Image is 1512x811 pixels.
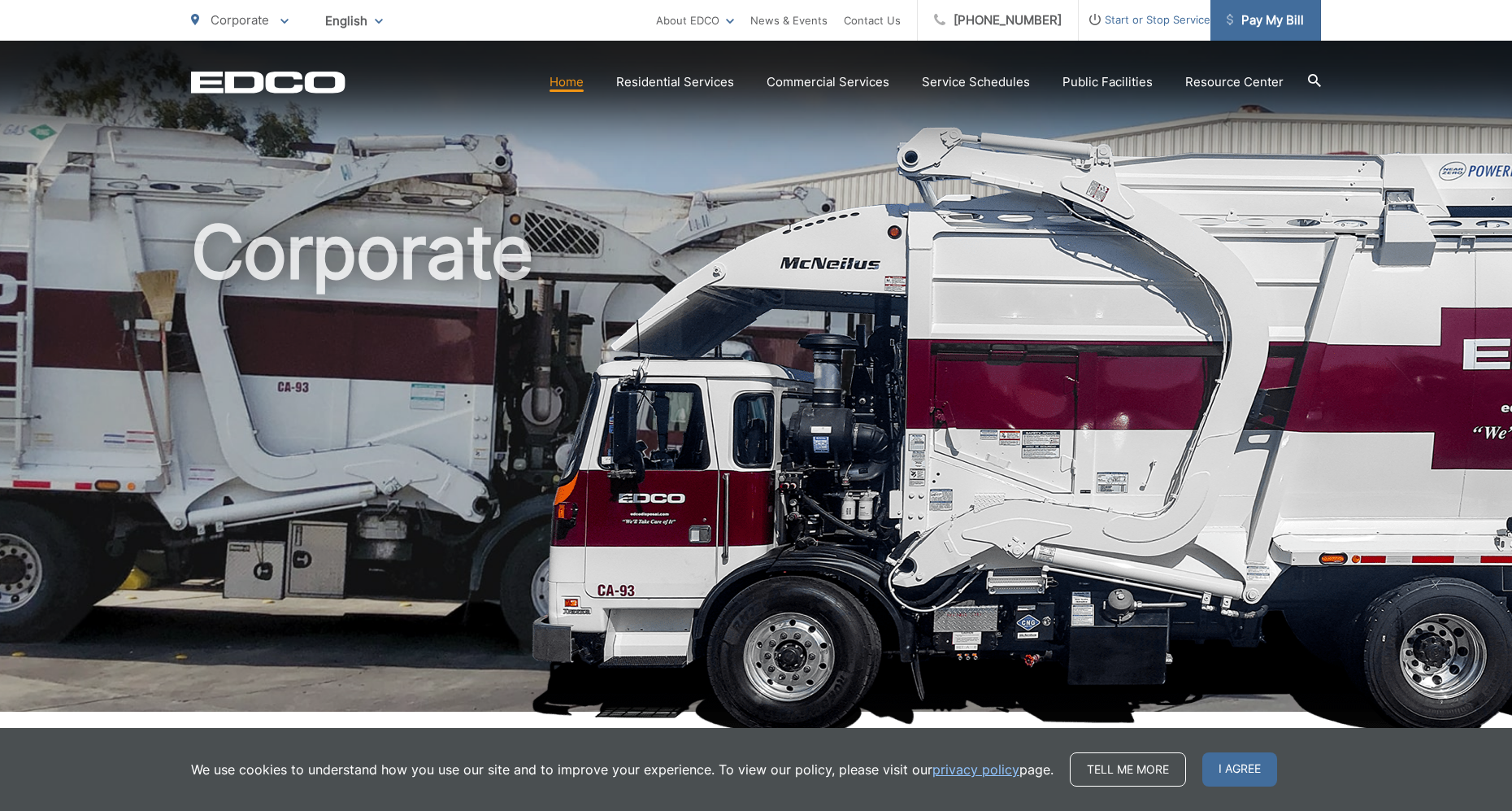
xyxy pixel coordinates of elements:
[211,12,269,28] span: Corporate
[313,7,395,35] span: English
[1070,752,1186,787] a: Tell me more
[550,72,584,92] a: Home
[191,760,1054,779] p: We use cookies to understand how you use our site and to improve your experience. To view our pol...
[750,11,828,30] a: News & Events
[844,11,901,30] a: Contact Us
[767,72,889,92] a: Commercial Services
[1202,752,1277,787] span: I agree
[191,71,345,94] a: EDCD logo. Return to the homepage.
[1062,72,1153,92] a: Public Facilities
[656,11,734,30] a: About EDCO
[191,211,1321,726] h1: Corporate
[1185,72,1284,92] a: Resource Center
[1227,11,1304,30] span: Pay My Bill
[932,760,1019,779] a: privacy policy
[616,72,734,92] a: Residential Services
[922,72,1030,92] a: Service Schedules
